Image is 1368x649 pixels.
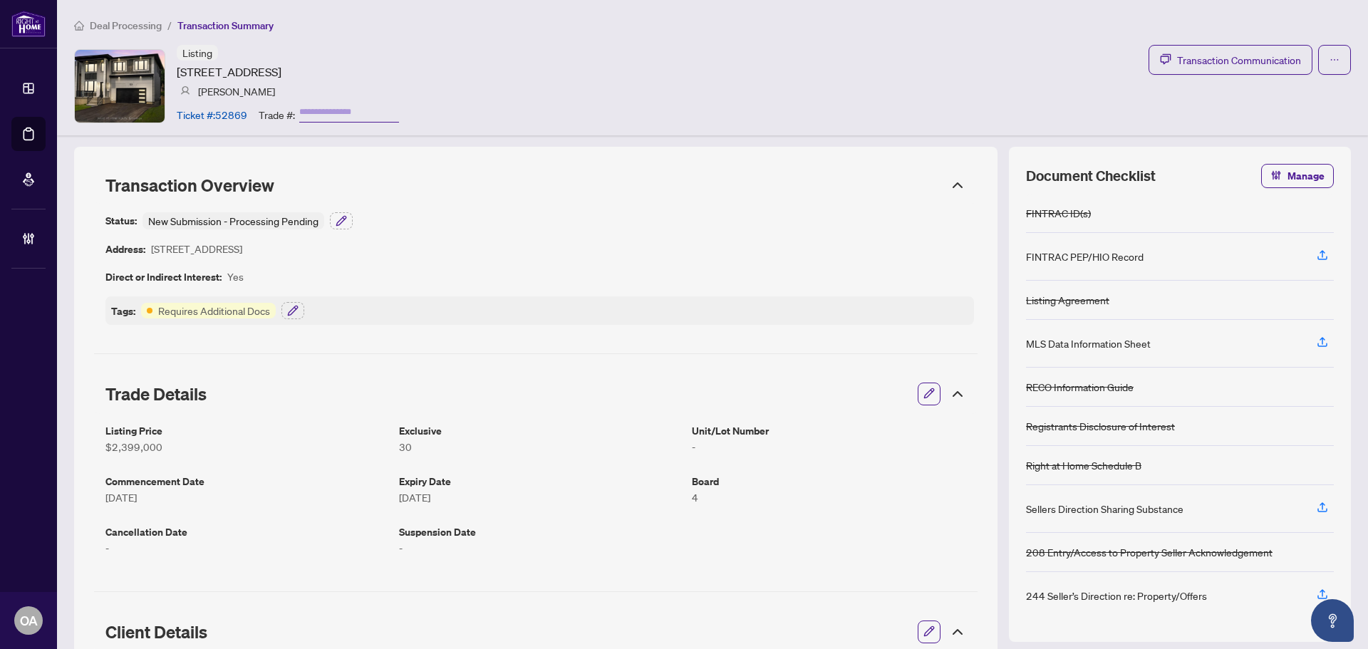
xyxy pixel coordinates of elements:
[227,269,244,285] article: Yes
[20,611,38,630] span: OA
[74,21,84,31] span: home
[692,439,974,455] article: -
[692,473,974,489] article: Board
[105,621,207,643] span: Client Details
[90,19,162,32] span: Deal Processing
[399,540,681,556] article: -
[1026,588,1207,603] div: 244 Seller’s Direction re: Property/Offers
[1026,166,1156,186] span: Document Checklist
[182,46,212,59] span: Listing
[177,19,274,32] span: Transaction Summary
[105,383,207,405] span: Trade Details
[151,241,242,257] article: [STREET_ADDRESS]
[177,107,247,123] article: Ticket #: 52869
[105,540,388,556] article: -
[1311,599,1354,642] button: Open asap
[75,50,165,123] img: IMG-X12386355_1.jpg
[1026,292,1109,308] div: Listing Agreement
[1149,45,1312,75] button: Transaction Communication
[177,63,281,81] article: [STREET_ADDRESS]
[142,212,324,229] div: New Submission - Processing Pending
[399,439,681,455] article: 30
[1026,205,1091,221] div: FINTRAC ID(s)
[94,374,978,414] div: Trade Details
[111,303,135,319] article: Tags:
[692,422,974,439] article: Unit/Lot Number
[399,473,681,489] article: Expiry Date
[1330,55,1339,65] span: ellipsis
[1287,165,1325,187] span: Manage
[1177,52,1301,68] span: Transaction Communication
[1026,336,1151,351] div: MLS Data Information Sheet
[167,17,172,33] li: /
[692,489,974,505] article: 4
[1261,164,1334,188] button: Manage
[105,489,388,505] article: [DATE]
[198,83,275,99] article: [PERSON_NAME]
[11,11,46,37] img: logo
[399,524,681,540] article: Suspension Date
[399,422,681,439] article: Exclusive
[180,86,190,96] img: svg%3e
[94,167,978,204] div: Transaction Overview
[1026,544,1273,560] div: 208 Entry/Access to Property Seller Acknowledgement
[105,439,388,455] article: $2,399,000
[105,269,222,285] article: Direct or Indirect Interest:
[105,212,137,229] article: Status:
[105,524,388,540] article: Cancellation Date
[1026,457,1141,473] div: Right at Home Schedule B
[105,473,388,489] article: Commencement Date
[105,422,388,439] article: Listing Price
[105,175,274,196] span: Transaction Overview
[105,241,145,257] article: Address:
[158,303,270,318] article: Requires Additional Docs
[1026,501,1183,516] div: Sellers Direction Sharing Substance
[399,489,681,505] article: [DATE]
[259,107,295,123] article: Trade #:
[1026,379,1134,395] div: RECO Information Guide
[1026,249,1144,264] div: FINTRAC PEP/HIO Record
[1026,418,1175,434] div: Registrants Disclosure of Interest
